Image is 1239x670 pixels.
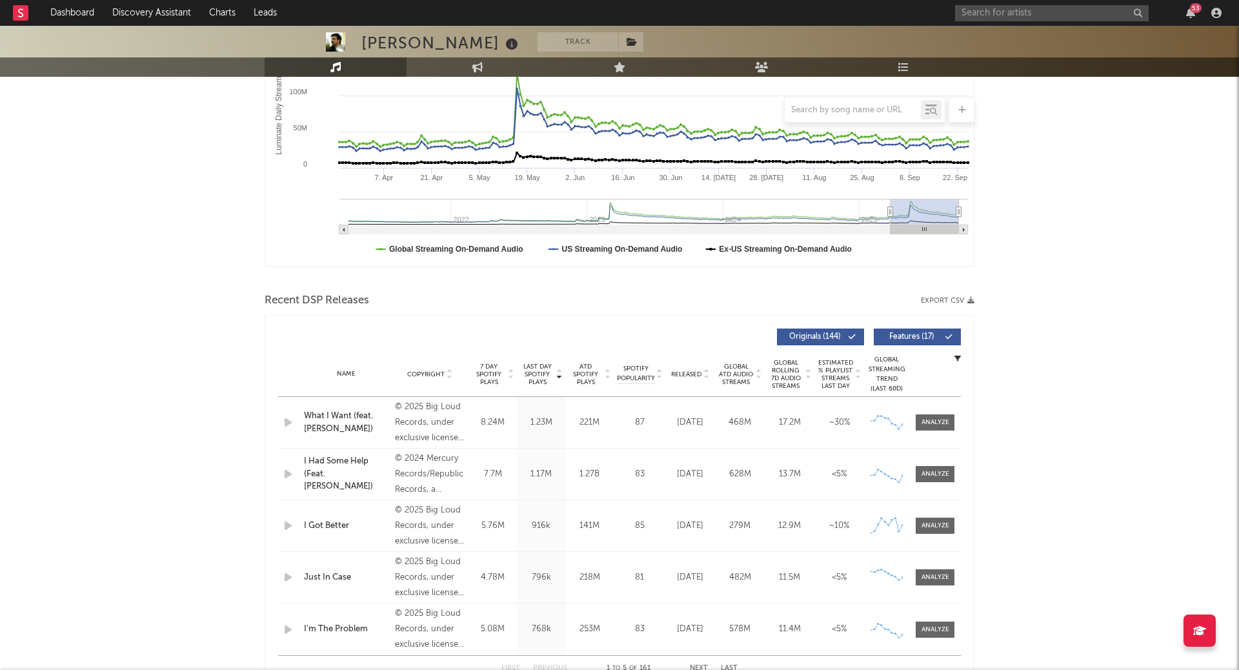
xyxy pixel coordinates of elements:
text: 8. Sep [900,174,920,181]
div: 53 [1190,3,1202,13]
div: [DATE] [669,623,712,636]
span: ATD Spotify Plays [569,363,603,386]
text: 7. Apr [374,174,393,181]
div: 8.24M [472,416,514,429]
text: 0 [303,160,307,168]
text: 16. Jun [611,174,634,181]
span: Recent DSP Releases [265,293,369,309]
div: Name [304,369,388,379]
div: 1.17M [520,468,562,481]
div: [DATE] [669,571,712,584]
div: 578M [718,623,761,636]
text: 2. Jun [565,174,585,181]
div: 83 [617,468,662,481]
div: <5% [818,571,861,584]
a: I Had Some Help (Feat. [PERSON_NAME]) [304,455,388,493]
button: Originals(144) [777,329,864,345]
span: Spotify Popularity [617,364,655,383]
svg: Luminate Daily Consumption [265,8,974,267]
div: [DATE] [669,520,712,533]
div: [PERSON_NAME] [361,32,521,54]
button: Features(17) [874,329,961,345]
span: Global Rolling 7D Audio Streams [768,359,803,390]
div: 17.2M [768,416,811,429]
text: 21. Apr [420,174,443,181]
div: 279M [718,520,761,533]
input: Search for artists [955,5,1149,21]
div: 141M [569,520,610,533]
a: Just In Case [304,571,388,584]
div: [DATE] [669,416,712,429]
text: Global Streaming On-Demand Audio [389,245,523,254]
div: 87 [617,416,662,429]
text: 50M [294,124,307,132]
text: 11. Aug [802,174,826,181]
span: Features ( 17 ) [882,333,942,341]
div: 5.76M [472,520,514,533]
div: © 2025 Big Loud Records, under exclusive license to Mercury Records, a division of UMG Recordings... [395,400,465,446]
div: ~ 30 % [818,416,861,429]
div: © 2025 Big Loud Records, under exclusive license to Mercury Records, a division of UMG Recordings... [395,554,465,601]
button: Track [538,32,618,52]
div: 796k [520,571,562,584]
div: Global Streaming Trend (Last 60D) [867,355,906,394]
div: © 2024 Mercury Records/Republic Records, a division of UMG Recordings, Inc. [395,451,465,498]
a: I Got Better [304,520,388,533]
text: 14. [DATE] [701,174,736,181]
div: 768k [520,623,562,636]
div: 253M [569,623,610,636]
text: 100M [289,88,307,96]
div: 12.9M [768,520,811,533]
div: 4.78M [472,571,514,584]
div: 11.4M [768,623,811,636]
span: Originals ( 144 ) [785,333,845,341]
text: 25. Aug [850,174,874,181]
span: 7 Day Spotify Plays [472,363,506,386]
text: US Streaming On-Demand Audio [562,245,683,254]
text: 19. May [515,174,541,181]
span: Copyright [407,371,445,378]
span: Global ATD Audio Streams [718,363,754,386]
text: Ex-US Streaming On-Demand Audio [719,245,852,254]
a: What I Want (feat. [PERSON_NAME]) [304,410,388,435]
div: 81 [617,571,662,584]
text: 22. Sep [943,174,967,181]
div: © 2025 Big Loud Records, under exclusive license to Mercury Records, a division of UMG Recordings... [395,503,465,549]
input: Search by song name or URL [785,105,921,116]
div: [DATE] [669,468,712,481]
div: 11.5M [768,571,811,584]
div: 7.7M [472,468,514,481]
div: 628M [718,468,761,481]
div: 5.08M [472,623,514,636]
a: I'm The Problem [304,623,388,636]
div: ~ 10 % [818,520,861,533]
button: Export CSV [921,297,974,305]
div: 85 [617,520,662,533]
span: Last Day Spotify Plays [520,363,554,386]
text: 28. [DATE] [749,174,783,181]
div: 1.27B [569,468,610,481]
button: 53 [1186,8,1195,18]
div: 482M [718,571,761,584]
div: <5% [818,623,861,636]
text: 30. Jun [659,174,682,181]
div: 13.7M [768,468,811,481]
div: 83 [617,623,662,636]
div: 916k [520,520,562,533]
text: Luminate Daily Streams [274,72,283,154]
div: 468M [718,416,761,429]
span: Estimated % Playlist Streams Last Day [818,359,853,390]
div: © 2025 Big Loud Records, under exclusive license to Mercury Records, a division of UMG Recordings... [395,606,465,653]
div: 218M [569,571,610,584]
div: 221M [569,416,610,429]
text: 5. May [469,174,491,181]
div: 1.23M [520,416,562,429]
div: <5% [818,468,861,481]
span: Released [671,371,701,378]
